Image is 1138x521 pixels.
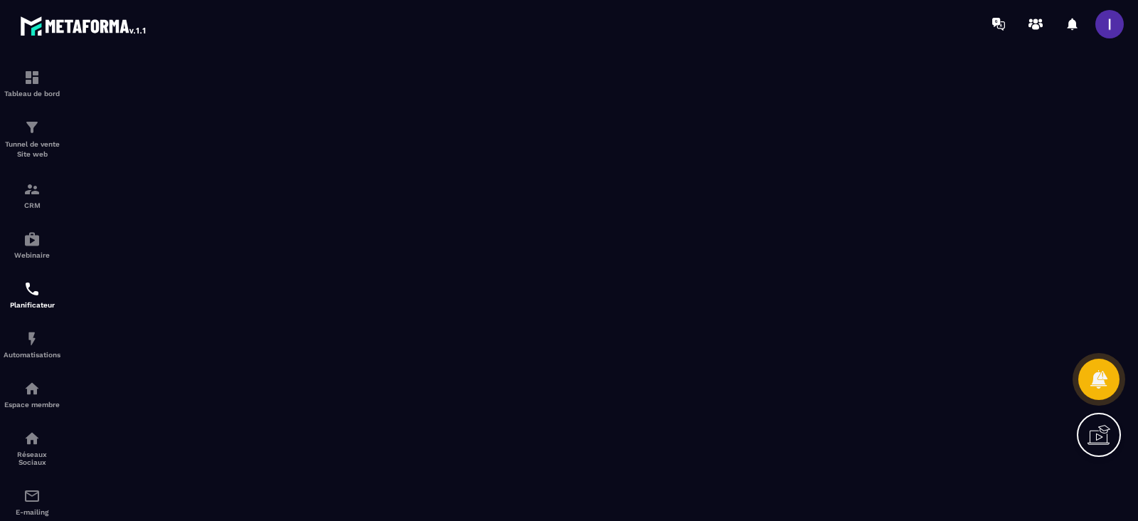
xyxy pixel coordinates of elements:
[4,351,60,359] p: Automatisations
[4,270,60,320] a: schedulerschedulerPlanificateur
[4,251,60,259] p: Webinaire
[4,369,60,419] a: automationsautomationsEspace membre
[4,451,60,466] p: Réseaux Sociaux
[4,401,60,409] p: Espace membre
[4,170,60,220] a: formationformationCRM
[4,508,60,516] p: E-mailing
[23,380,41,397] img: automations
[23,181,41,198] img: formation
[23,488,41,505] img: email
[23,330,41,347] img: automations
[4,301,60,309] p: Planificateur
[23,231,41,248] img: automations
[4,90,60,98] p: Tableau de bord
[4,201,60,209] p: CRM
[4,220,60,270] a: automationsautomationsWebinaire
[23,280,41,298] img: scheduler
[4,108,60,170] a: formationformationTunnel de vente Site web
[4,320,60,369] a: automationsautomationsAutomatisations
[4,419,60,477] a: social-networksocial-networkRéseaux Sociaux
[23,430,41,447] img: social-network
[23,69,41,86] img: formation
[4,140,60,159] p: Tunnel de vente Site web
[20,13,148,38] img: logo
[23,119,41,136] img: formation
[4,58,60,108] a: formationformationTableau de bord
